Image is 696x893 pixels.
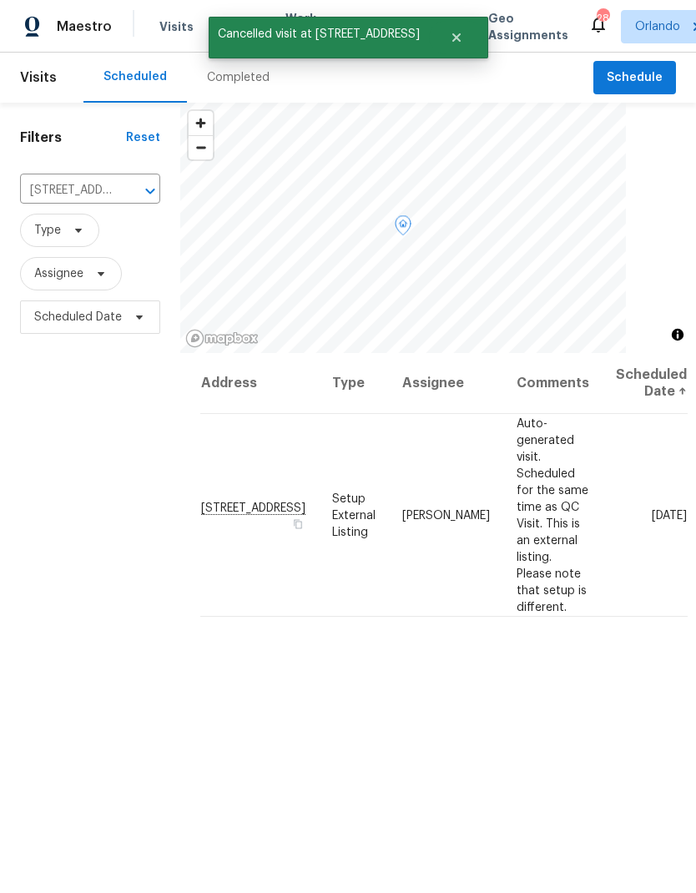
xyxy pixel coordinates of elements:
canvas: Map [180,103,626,353]
div: Map marker [395,215,411,241]
th: Assignee [389,353,503,414]
span: [DATE] [652,509,687,521]
span: Cancelled visit at [STREET_ADDRESS] [209,17,429,52]
span: Scheduled Date [34,309,122,325]
th: Address [200,353,319,414]
th: Comments [503,353,603,414]
div: Reset [126,129,160,146]
input: Search for an address... [20,178,113,204]
div: 28 [597,10,608,27]
th: Scheduled Date ↑ [603,353,688,414]
button: Zoom in [189,111,213,135]
span: Toggle attribution [673,325,683,344]
span: Type [34,222,61,239]
a: Mapbox homepage [185,329,259,348]
div: Completed [207,69,270,86]
div: Scheduled [103,68,167,85]
button: Copy Address [290,516,305,531]
button: Schedule [593,61,676,95]
button: Toggle attribution [668,325,688,345]
span: Zoom out [189,136,213,159]
h1: Filters [20,129,126,146]
span: Auto-generated visit. Scheduled for the same time as QC Visit. This is an external listing. Pleas... [517,417,588,613]
span: Work Orders [285,10,328,43]
span: Geo Assignments [488,10,568,43]
button: Close [429,21,484,54]
span: Maestro [57,18,112,35]
span: Schedule [607,68,663,88]
span: Visits [159,18,194,35]
button: Zoom out [189,135,213,159]
span: Setup External Listing [332,492,376,537]
button: Open [139,179,162,203]
span: [PERSON_NAME] [402,509,490,521]
span: Assignee [34,265,83,282]
th: Type [319,353,389,414]
span: Orlando [635,18,680,35]
span: Visits [20,59,57,96]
